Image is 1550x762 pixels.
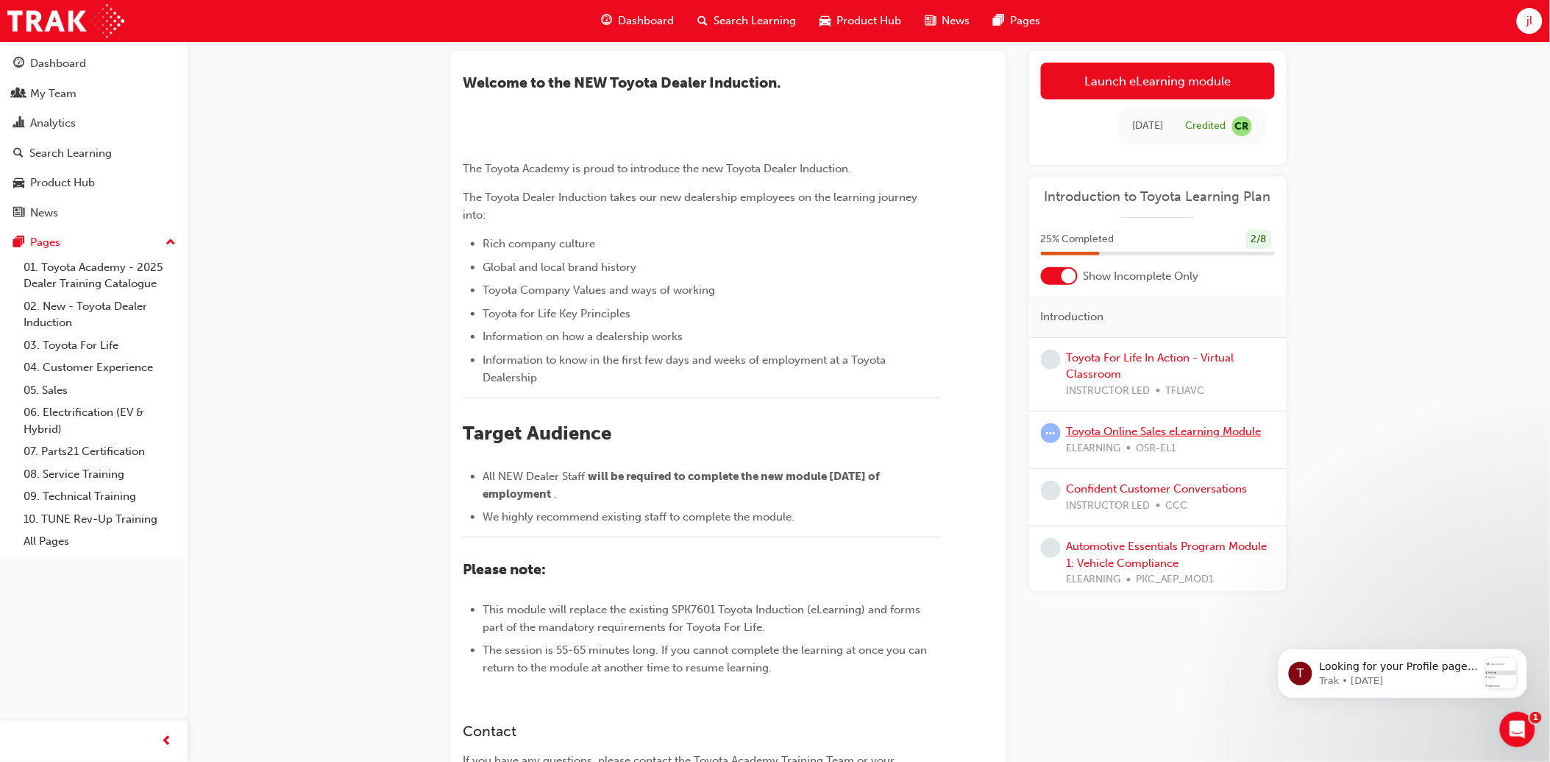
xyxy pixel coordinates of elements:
[13,147,24,160] span: search-icon
[1067,383,1151,400] span: INSTRUCTOR LED
[30,234,60,251] div: Pages
[18,485,182,508] a: 09. Technical Training
[483,330,683,343] span: Information on how a dealership works
[463,162,851,175] span: The Toyota Academy is proud to introduce the new Toyota Dealer Induction.
[30,115,76,132] div: Analytics
[836,13,901,29] span: Product Hub
[1067,425,1262,438] a: Toyota Online Sales eLearning Module
[820,12,831,30] span: car-icon
[601,12,612,30] span: guage-icon
[30,174,95,191] div: Product Hub
[1041,188,1275,205] a: Introduction to Toyota Learning Plan
[18,256,182,295] a: 01. Toyota Academy - 2025 Dealer Training Catalogue
[925,12,936,30] span: news-icon
[6,47,182,229] button: DashboardMy TeamAnalyticsSearch LearningProduct HubNews
[1041,308,1104,325] span: Introduction
[1256,619,1550,722] iframe: Intercom notifications message
[714,13,796,29] span: Search Learning
[942,13,970,29] span: News
[18,295,182,334] a: 02. New - Toyota Dealer Induction
[1010,13,1040,29] span: Pages
[13,117,24,130] span: chart-icon
[6,229,182,256] button: Pages
[1500,712,1535,747] iframe: Intercom live chat
[1067,351,1234,381] a: Toyota For Life In Action - Virtual Classroom
[13,57,24,71] span: guage-icon
[483,307,630,320] span: Toyota for Life Key Principles
[483,470,882,501] span: will be required to complete the new module [DATE] of employment
[1166,498,1188,515] span: CCC
[808,6,913,36] a: car-iconProduct Hub
[1232,116,1252,136] span: null-icon
[13,88,24,101] span: people-icon
[29,145,112,162] div: Search Learning
[18,379,182,402] a: 05. Sales
[13,177,24,190] span: car-icon
[1067,482,1248,495] a: Confident Customer Conversations
[1041,423,1061,443] span: learningRecordVerb_ATTEMPT-icon
[1186,119,1226,133] div: Credited
[993,12,1004,30] span: pages-icon
[1166,383,1205,400] span: TFLIAVC
[1137,440,1177,457] span: OSR-EL1
[162,733,173,751] span: prev-icon
[1526,13,1532,29] span: jl
[30,55,86,72] div: Dashboard
[30,85,77,102] div: My Team
[618,13,674,29] span: Dashboard
[483,261,636,274] span: Global and local brand history
[913,6,981,36] a: news-iconNews
[463,74,781,91] span: ​Welcome to the NEW Toyota Dealer Induction.
[463,561,546,578] span: Please note:
[6,200,182,227] a: News
[18,356,182,379] a: 04. Customer Experience
[589,6,686,36] a: guage-iconDashboard
[554,487,557,501] span: .
[463,422,611,445] span: Target Audience
[1133,118,1164,135] div: Tue Mar 25 2025 23:00:00 GMT+1100 (Australian Eastern Daylight Time)
[18,463,182,486] a: 08. Service Training
[483,353,889,384] span: Information to know in the first few days and weeks of employment at a Toyota Dealership
[1041,481,1061,501] span: learningRecordVerb_NONE-icon
[463,723,941,740] h3: Contact
[483,603,923,634] span: This module will replace the existing SPK7601 Toyota Induction (eLearning) and forms part of the ...
[18,334,182,357] a: 03. Toyota For Life
[1517,8,1543,34] button: jl
[1067,498,1151,515] span: INSTRUCTOR LED
[1530,712,1542,724] span: 1
[13,236,24,250] span: pages-icon
[483,643,930,674] span: The session is 55-65 minutes long. If you cannot complete the learning at once you can return to ...
[18,530,182,553] a: All Pages
[166,233,176,253] span: up-icon
[1067,571,1121,588] span: ELEARNING
[483,510,794,523] span: We highly recommend existing staff to complete the module.
[483,283,715,297] span: Toyota Company Values and ways of working
[981,6,1052,36] a: pages-iconPages
[1041,350,1061,370] span: learningRecordVerb_NONE-icon
[697,12,708,30] span: search-icon
[1246,230,1272,250] div: 2 / 8
[6,140,182,167] a: Search Learning
[18,508,182,531] a: 10. TUNE Rev-Up Training
[483,237,595,250] span: Rich company culture
[1067,540,1268,570] a: Automotive Essentials Program Module 1: Vehicle Compliance
[13,207,24,220] span: news-icon
[1137,571,1215,588] span: PKC_AEP_MOD1
[6,110,182,137] a: Analytics
[686,6,808,36] a: search-iconSearch Learning
[6,50,182,77] a: Dashboard
[1041,231,1114,248] span: 25 % Completed
[463,191,920,222] span: The Toyota Dealer Induction takes our new dealership employees on the learning journey into:
[483,470,585,483] span: All NEW Dealer Staff
[18,440,182,463] a: 07. Parts21 Certification
[7,4,124,38] img: Trak
[18,401,182,440] a: 06. Electrification (EV & Hybrid)
[6,80,182,107] a: My Team
[1041,63,1275,99] a: Launch eLearning module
